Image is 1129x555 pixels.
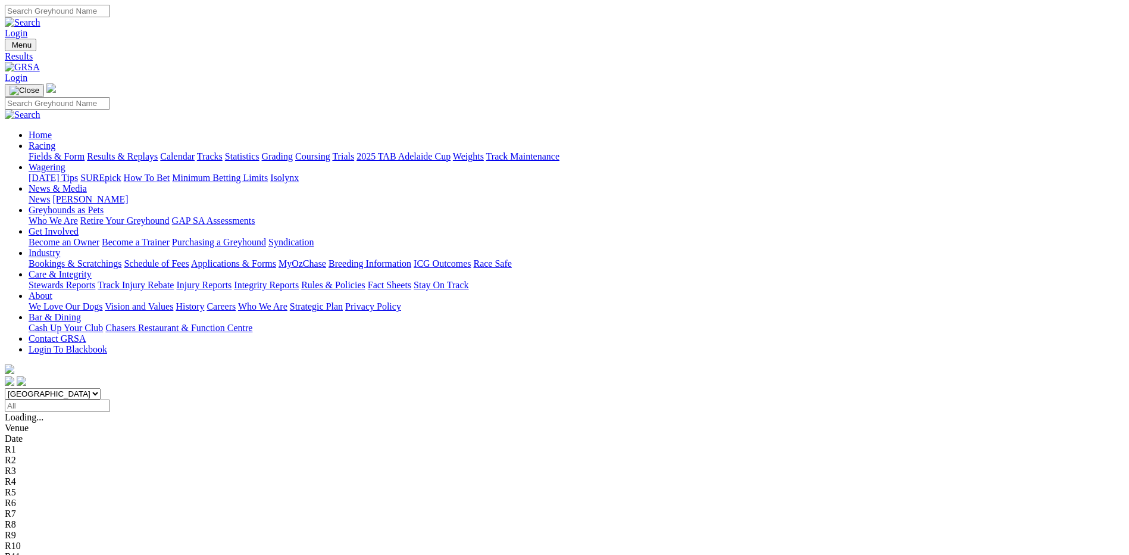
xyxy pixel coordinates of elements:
a: Login [5,28,27,38]
a: Bar & Dining [29,312,81,322]
a: Statistics [225,151,259,161]
a: Minimum Betting Limits [172,173,268,183]
a: Grading [262,151,293,161]
a: Who We Are [29,216,78,226]
img: twitter.svg [17,376,26,386]
div: R6 [5,498,1124,509]
a: Rules & Policies [301,280,365,290]
div: R2 [5,455,1124,466]
div: Care & Integrity [29,280,1124,291]
a: Chasers Restaurant & Function Centre [105,323,252,333]
a: Get Involved [29,226,79,236]
div: Greyhounds as Pets [29,216,1124,226]
a: How To Bet [124,173,170,183]
div: News & Media [29,194,1124,205]
div: R5 [5,487,1124,498]
img: logo-grsa-white.png [5,364,14,374]
a: Injury Reports [176,280,232,290]
input: Search [5,97,110,110]
div: R9 [5,530,1124,541]
div: About [29,301,1124,312]
a: Cash Up Your Club [29,323,103,333]
a: Coursing [295,151,330,161]
a: [PERSON_NAME] [52,194,128,204]
a: Stewards Reports [29,280,95,290]
div: Wagering [29,173,1124,183]
button: Toggle navigation [5,39,36,51]
a: Track Maintenance [486,151,559,161]
img: facebook.svg [5,376,14,386]
a: [DATE] Tips [29,173,78,183]
div: R10 [5,541,1124,551]
a: Tracks [197,151,223,161]
a: 2025 TAB Adelaide Cup [356,151,451,161]
div: Get Involved [29,237,1124,248]
button: Toggle navigation [5,84,44,97]
input: Search [5,5,110,17]
img: GRSA [5,62,40,73]
div: R4 [5,476,1124,487]
a: Login [5,73,27,83]
a: Care & Integrity [29,269,92,279]
a: Retire Your Greyhound [80,216,170,226]
img: Search [5,17,40,28]
a: Results [5,51,1124,62]
a: MyOzChase [279,258,326,269]
a: History [176,301,204,311]
a: Isolynx [270,173,299,183]
a: Greyhounds as Pets [29,205,104,215]
a: Vision and Values [105,301,173,311]
a: Careers [207,301,236,311]
a: GAP SA Assessments [172,216,255,226]
a: Home [29,130,52,140]
a: We Love Our Dogs [29,301,102,311]
a: SUREpick [80,173,121,183]
a: Racing [29,141,55,151]
img: Close [10,86,39,95]
input: Select date [5,400,110,412]
img: logo-grsa-white.png [46,83,56,93]
div: Bar & Dining [29,323,1124,333]
a: Become a Trainer [102,237,170,247]
span: Loading... [5,412,43,422]
a: Become an Owner [29,237,99,247]
a: About [29,291,52,301]
a: Industry [29,248,60,258]
div: R8 [5,519,1124,530]
a: Breeding Information [329,258,411,269]
div: R3 [5,466,1124,476]
div: Venue [5,423,1124,434]
a: Syndication [268,237,314,247]
a: ICG Outcomes [414,258,471,269]
a: Wagering [29,162,65,172]
a: Race Safe [473,258,511,269]
img: Search [5,110,40,120]
span: Menu [12,40,32,49]
div: Industry [29,258,1124,269]
a: Login To Blackbook [29,344,107,354]
div: R7 [5,509,1124,519]
a: News [29,194,50,204]
a: Bookings & Scratchings [29,258,121,269]
a: Calendar [160,151,195,161]
div: R1 [5,444,1124,455]
a: Results & Replays [87,151,158,161]
a: Purchasing a Greyhound [172,237,266,247]
a: Trials [332,151,354,161]
a: Schedule of Fees [124,258,189,269]
div: Date [5,434,1124,444]
a: Track Injury Rebate [98,280,174,290]
a: News & Media [29,183,87,194]
a: Privacy Policy [345,301,401,311]
a: Who We Are [238,301,287,311]
a: Integrity Reports [234,280,299,290]
a: Applications & Forms [191,258,276,269]
a: Fact Sheets [368,280,411,290]
a: Contact GRSA [29,333,86,344]
div: Racing [29,151,1124,162]
a: Strategic Plan [290,301,343,311]
a: Weights [453,151,484,161]
a: Stay On Track [414,280,468,290]
a: Fields & Form [29,151,85,161]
